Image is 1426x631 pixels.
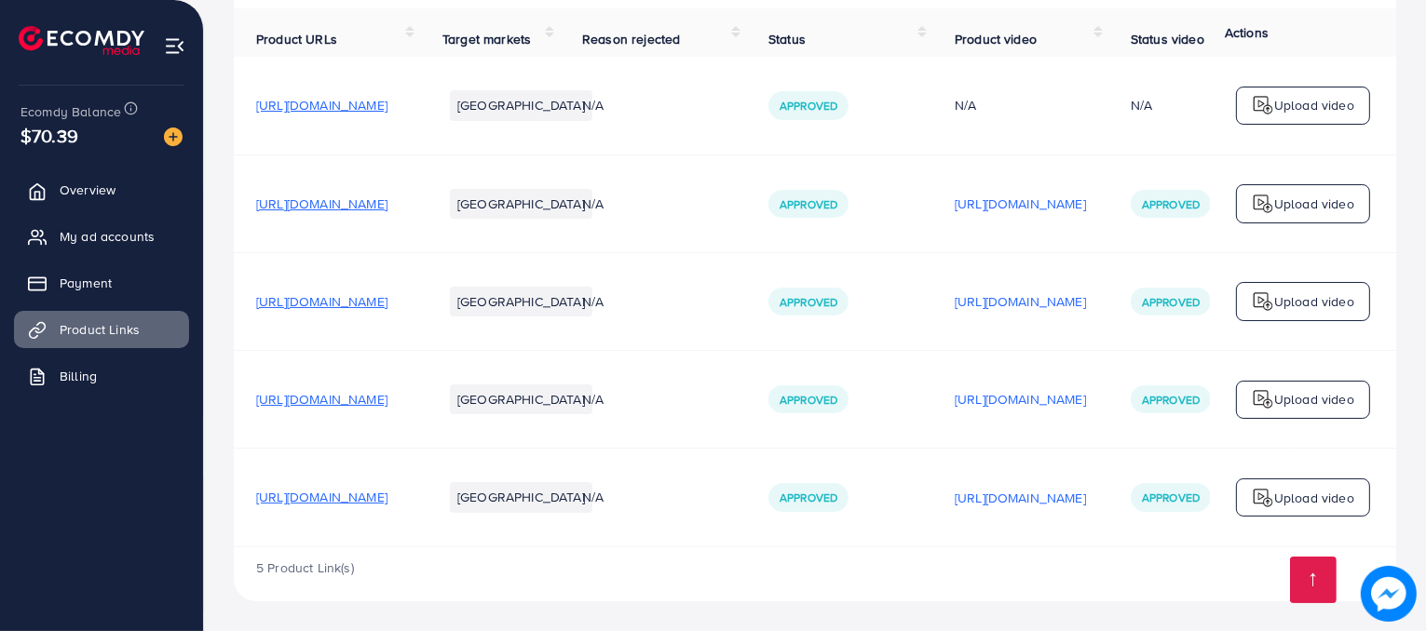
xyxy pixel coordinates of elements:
p: Upload video [1274,290,1354,313]
img: image [164,128,183,146]
p: [URL][DOMAIN_NAME] [955,388,1086,410]
span: Approved [1142,294,1200,310]
li: [GEOGRAPHIC_DATA] [450,482,592,512]
p: Upload video [1274,388,1354,410]
span: Approved [780,392,837,408]
img: menu [164,35,185,57]
img: logo [1252,94,1274,116]
span: Billing [60,367,97,385]
img: logo [19,26,144,55]
span: N/A [582,96,604,114]
img: logo [1252,290,1274,313]
p: [URL][DOMAIN_NAME] [955,487,1086,509]
span: Approved [1142,392,1200,408]
span: $70.39 [20,122,78,149]
p: Upload video [1274,94,1354,116]
span: Actions [1225,23,1269,42]
span: 5 Product Link(s) [256,558,354,577]
a: Billing [14,357,189,395]
span: Product URLs [256,30,337,48]
span: [URL][DOMAIN_NAME] [256,195,387,213]
a: My ad accounts [14,218,189,255]
span: Approved [780,490,837,505]
span: [URL][DOMAIN_NAME] [256,96,387,114]
span: Target markets [442,30,531,48]
span: Approved [780,196,837,212]
span: Payment [60,274,112,292]
span: N/A [582,390,604,409]
span: Product Links [60,320,140,339]
span: Approved [1142,196,1200,212]
span: Ecomdy Balance [20,102,121,121]
span: [URL][DOMAIN_NAME] [256,488,387,506]
a: Overview [14,171,189,208]
span: Approved [780,294,837,310]
p: [URL][DOMAIN_NAME] [955,193,1086,215]
li: [GEOGRAPHIC_DATA] [450,189,592,219]
span: [URL][DOMAIN_NAME] [256,292,387,311]
img: logo [1252,487,1274,509]
li: [GEOGRAPHIC_DATA] [450,90,592,120]
img: logo [1252,193,1274,215]
div: N/A [1131,96,1152,114]
span: Overview [60,181,115,199]
span: Status [768,30,806,48]
img: logo [1252,388,1274,410]
span: My ad accounts [60,227,155,246]
div: N/A [955,96,1086,114]
li: [GEOGRAPHIC_DATA] [450,384,592,414]
span: N/A [582,195,604,213]
p: Upload video [1274,193,1354,215]
a: Payment [14,264,189,302]
span: Status video [1131,30,1204,48]
span: N/A [582,488,604,506]
span: Approved [780,98,837,114]
li: [GEOGRAPHIC_DATA] [450,287,592,316]
span: N/A [582,292,604,311]
p: [URL][DOMAIN_NAME] [955,290,1086,313]
img: image [1361,566,1417,622]
span: [URL][DOMAIN_NAME] [256,390,387,409]
span: Reason rejected [582,30,680,48]
p: Upload video [1274,487,1354,509]
span: Approved [1142,490,1200,505]
span: Product video [955,30,1037,48]
a: Product Links [14,311,189,348]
